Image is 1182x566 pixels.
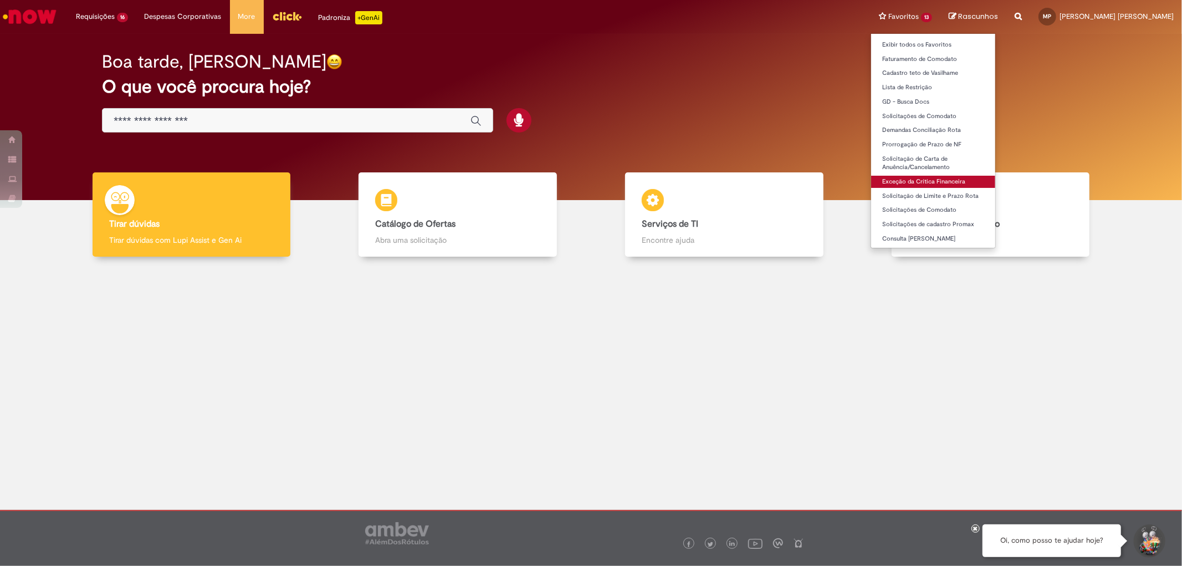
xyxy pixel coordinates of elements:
[871,139,995,151] a: Prorrogação de Prazo de NF
[708,542,713,547] img: logo_footer_twitter.png
[871,218,995,231] a: Solicitações de cadastro Promax
[958,11,998,22] span: Rascunhos
[238,11,255,22] span: More
[1043,13,1052,20] span: MP
[117,13,128,22] span: 16
[871,204,995,216] a: Solicitações de Comodato
[871,110,995,123] a: Solicitações de Comodato
[109,218,160,230] b: Tirar dúvidas
[365,522,429,544] img: logo_footer_ambev_rotulo_gray.png
[355,11,382,24] p: +GenAi
[272,8,302,24] img: click_logo_yellow_360x200.png
[76,11,115,22] span: Requisições
[857,172,1124,257] a: Base de Conhecimento Consulte e aprenda
[871,96,995,108] a: GD - Busca Docs
[794,538,804,548] img: logo_footer_naosei.png
[729,541,735,548] img: logo_footer_linkedin.png
[591,172,858,257] a: Serviços de TI Encontre ajuda
[871,176,995,188] a: Exceção da Crítica Financeira
[325,172,591,257] a: Catálogo de Ofertas Abra uma solicitação
[921,13,932,22] span: 13
[949,12,998,22] a: Rascunhos
[748,536,763,550] img: logo_footer_youtube.png
[1060,12,1174,21] span: [PERSON_NAME] [PERSON_NAME]
[888,11,919,22] span: Favoritos
[871,81,995,94] a: Lista de Restrição
[319,11,382,24] div: Padroniza
[102,52,326,72] h2: Boa tarde, [PERSON_NAME]
[871,39,995,51] a: Exibir todos os Favoritos
[642,234,806,246] p: Encontre ajuda
[871,190,995,202] a: Solicitação de Limite e Prazo Rota
[871,124,995,136] a: Demandas Conciliação Rota
[642,218,698,230] b: Serviços de TI
[908,218,1000,230] b: Base de Conhecimento
[983,524,1121,557] div: Oi, como posso te ajudar hoje?
[871,53,995,65] a: Faturamento de Comodato
[58,172,325,257] a: Tirar dúvidas Tirar dúvidas com Lupi Assist e Gen Ai
[773,538,783,548] img: logo_footer_workplace.png
[326,54,342,70] img: happy-face.png
[871,33,996,248] ul: Favoritos
[871,153,995,174] a: Solicitação de Carta de Anuência/Cancelamento
[375,218,456,230] b: Catálogo de Ofertas
[871,67,995,79] a: Cadastro teto de Vasilhame
[1,6,58,28] img: ServiceNow
[109,234,274,246] p: Tirar dúvidas com Lupi Assist e Gen Ai
[375,234,540,246] p: Abra uma solicitação
[102,77,1079,96] h2: O que você procura hoje?
[686,542,692,547] img: logo_footer_facebook.png
[871,233,995,245] a: Consulta [PERSON_NAME]
[1132,524,1165,558] button: Iniciar Conversa de Suporte
[145,11,222,22] span: Despesas Corporativas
